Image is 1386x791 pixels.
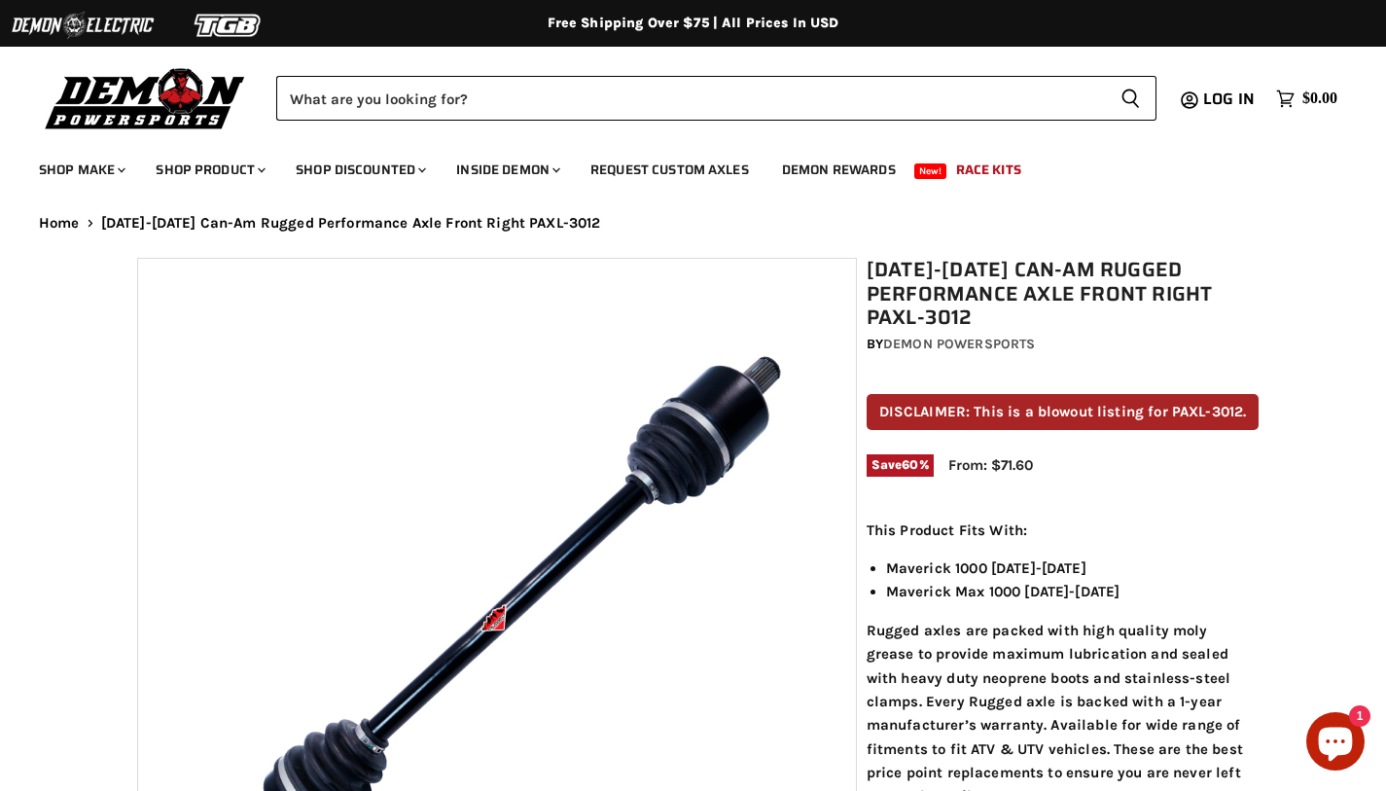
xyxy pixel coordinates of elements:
[576,150,764,190] a: Request Custom Axles
[867,519,1260,542] p: This Product Fits With:
[883,336,1035,352] a: Demon Powersports
[1203,87,1255,111] span: Log in
[867,258,1260,330] h1: [DATE]-[DATE] Can-Am Rugged Performance Axle Front Right PAXL-3012
[1302,90,1337,108] span: $0.00
[867,334,1260,355] div: by
[24,142,1333,190] ul: Main menu
[867,394,1260,430] p: DISCLAIMER: This is a blowout listing for PAXL-3012.
[1266,85,1347,113] a: $0.00
[867,454,934,476] span: Save %
[39,215,80,232] a: Home
[442,150,572,190] a: Inside Demon
[24,150,137,190] a: Shop Make
[914,163,947,179] span: New!
[276,76,1105,121] input: Search
[1300,712,1370,775] inbox-online-store-chat: Shopify online store chat
[10,7,156,44] img: Demon Electric Logo 2
[101,215,601,232] span: [DATE]-[DATE] Can-Am Rugged Performance Axle Front Right PAXL-3012
[886,557,1260,580] li: Maverick 1000 [DATE]-[DATE]
[39,63,252,132] img: Demon Powersports
[948,456,1033,474] span: From: $71.60
[767,150,910,190] a: Demon Rewards
[886,580,1260,603] li: Maverick Max 1000 [DATE]-[DATE]
[1194,90,1266,108] a: Log in
[276,76,1156,121] form: Product
[156,7,302,44] img: TGB Logo 2
[902,457,918,472] span: 60
[942,150,1036,190] a: Race Kits
[1105,76,1156,121] button: Search
[141,150,277,190] a: Shop Product
[281,150,438,190] a: Shop Discounted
